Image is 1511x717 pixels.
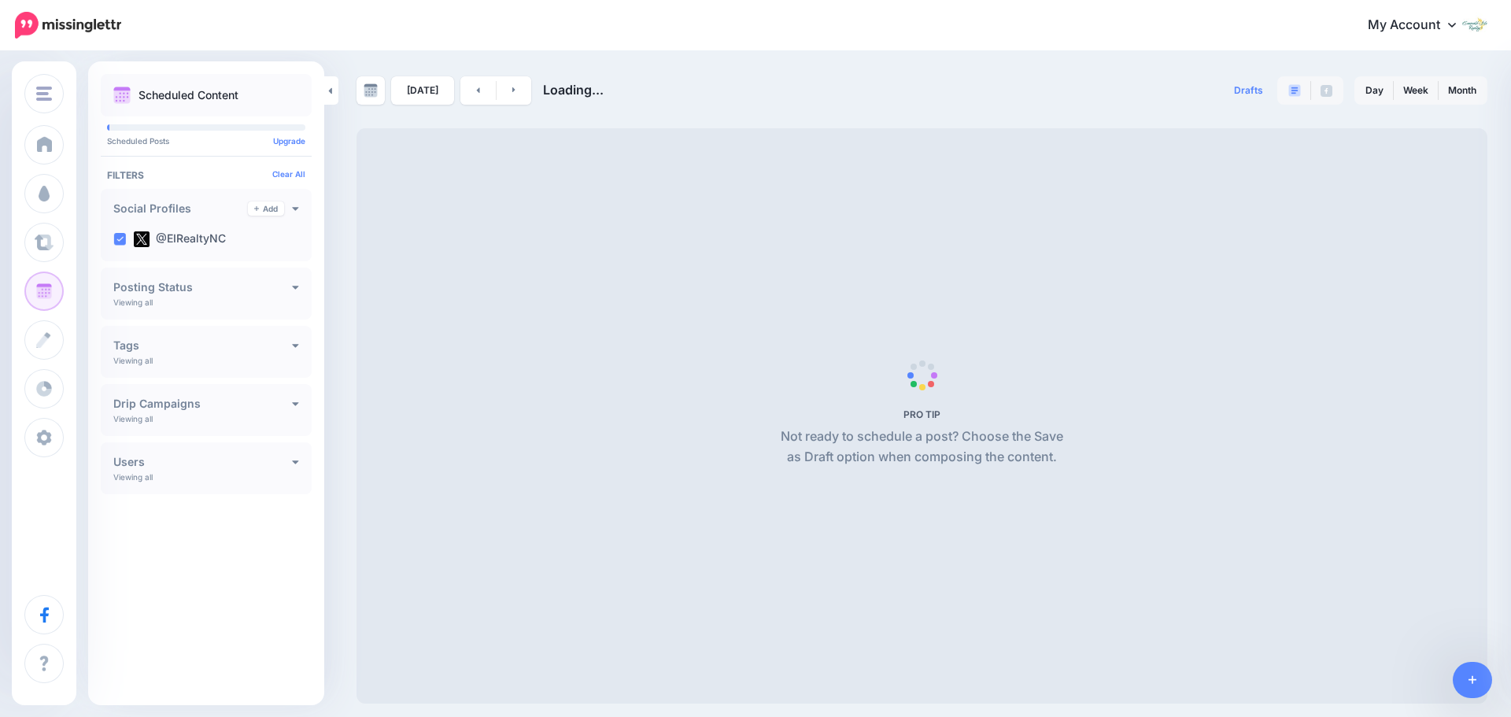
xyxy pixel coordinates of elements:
[1234,86,1263,95] span: Drafts
[15,12,121,39] img: Missinglettr
[272,169,305,179] a: Clear All
[273,136,305,146] a: Upgrade
[113,87,131,104] img: calendar.png
[1439,78,1486,103] a: Month
[113,456,292,468] h4: Users
[1225,76,1273,105] a: Drafts
[1321,85,1332,97] img: facebook-grey-square.png
[113,472,153,482] p: Viewing all
[248,201,284,216] a: Add
[113,356,153,365] p: Viewing all
[113,340,292,351] h4: Tags
[391,76,454,105] a: [DATE]
[36,87,52,101] img: menu.png
[134,231,226,247] label: @EIRealtyNC
[113,298,153,307] p: Viewing all
[1356,78,1393,103] a: Day
[107,169,305,181] h4: Filters
[134,231,150,247] img: twitter-square.png
[113,282,292,293] h4: Posting Status
[1394,78,1438,103] a: Week
[1288,84,1301,97] img: paragraph-boxed.png
[113,398,292,409] h4: Drip Campaigns
[774,408,1070,420] h5: PRO TIP
[139,90,238,101] p: Scheduled Content
[364,83,378,98] img: calendar-grey-darker.png
[774,427,1070,468] p: Not ready to schedule a post? Choose the Save as Draft option when composing the content.
[107,137,305,145] p: Scheduled Posts
[113,414,153,423] p: Viewing all
[543,82,604,98] span: Loading...
[113,203,248,214] h4: Social Profiles
[1352,6,1487,45] a: My Account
